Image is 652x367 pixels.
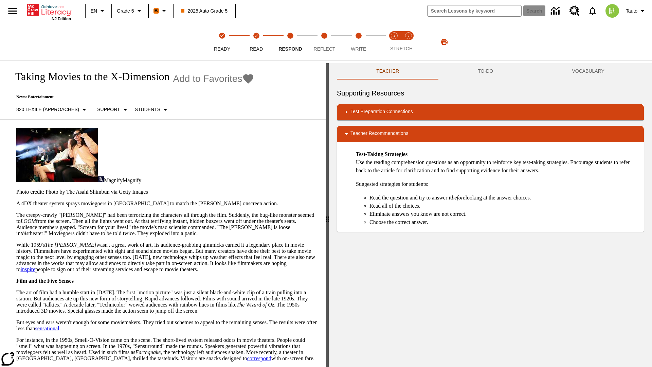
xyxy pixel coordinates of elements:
p: Photo credit: Photo by The Asahi Shimbun via Getty Images [16,189,318,195]
p: For instance, in the 1950s, Smell-O-Vision came on the scene. The short-lived system released odo... [16,337,318,362]
button: Ready(Step completed) step 1 of 5 [202,23,242,60]
p: Use the reading comprehension questions as an opportunity to reinforce key test-taking strategies... [356,150,638,175]
span: Magnify [123,177,141,183]
span: EN [91,7,97,15]
button: Reflect step 4 of 5 [305,23,344,60]
h6: Supporting Resources [337,88,644,99]
a: inspire [20,266,35,272]
em: LOOM [20,218,36,224]
span: Read [250,46,263,52]
img: Panel in front of the seats sprays water mist to the happy audience at a 4DX-equipped theater. [16,128,98,182]
em: Earthquake [135,349,161,355]
a: Resource Center, Will open in new tab [565,2,584,20]
em: The [PERSON_NAME] [45,242,96,248]
span: Add to Favorites [173,73,242,84]
button: Grade: Grade 5, Select a grade [114,5,146,17]
div: Press Enter or Spacebar and then press right and left arrow keys to move the slider [326,63,329,367]
button: Stretch Read step 1 of 2 [384,23,404,60]
button: Add to Favorites - Taking Movies to the X-Dimension [173,73,255,85]
li: Read the question and try to answer it looking at the answer choices. [369,194,638,202]
img: Magnify [98,176,104,182]
span: Tauto [626,7,637,15]
span: Magnify [104,177,123,183]
button: Select Lexile, 820 Lexile (Approaches) [14,104,91,116]
a: correspond [247,355,271,361]
span: 2025 Auto Grade 5 [181,7,228,15]
p: But eyes and ears weren't enough for some moviemakers. They tried out schemes to appeal to the re... [16,319,318,332]
text: 2 [407,34,409,37]
p: A 4DX theater system sprays moviegoers in [GEOGRAPHIC_DATA] to match the [PERSON_NAME] onscreen a... [16,200,318,207]
p: The art of film had a humble start in [DATE]. The first "motion picture" was just a silent black-... [16,290,318,314]
button: Print [433,36,455,48]
li: Choose the correct answer. [369,218,638,226]
p: 820 Lexile (Approaches) [16,106,79,113]
strong: Film and the Five Senses [16,278,74,284]
div: Teacher Recommendations [337,126,644,142]
span: Write [351,46,366,52]
em: this [20,230,28,236]
button: Respond step 3 of 5 [271,23,310,60]
text: 1 [393,34,395,37]
a: sensational [35,326,59,331]
p: News: Entertainment [8,94,254,100]
li: Read all of the choices. [369,202,638,210]
p: Teacher Recommendations [350,130,408,138]
button: Boost Class color is orange. Change class color [151,5,171,17]
span: Reflect [314,46,336,52]
button: Select a new avatar [601,2,623,20]
strong: Test-Taking Strategies [356,151,407,157]
div: Test Preparation Connections [337,104,644,120]
em: before [452,195,465,200]
button: Read(Step completed) step 2 of 5 [236,23,276,60]
span: Ready [214,46,230,52]
a: Data Center [547,2,565,20]
div: Home [27,2,71,21]
p: Suggested strategies for students: [356,180,638,188]
button: Open side menu [3,1,23,21]
button: Profile/Settings [623,5,649,17]
span: Grade 5 [117,7,134,15]
span: NJ Edition [52,17,71,21]
a: Notifications [584,2,601,20]
p: While 1959's wasn't a great work of art, its audience-grabbing gimmicks earned it a legendary pla... [16,242,318,273]
li: Eliminate answers you know are not correct. [369,210,638,218]
span: STRETCH [390,46,413,51]
button: TO-DO [438,63,532,80]
button: Language: EN, Select a language [88,5,109,17]
input: search field [428,5,521,16]
button: Teacher [337,63,438,80]
button: VOCABULARY [532,63,644,80]
p: Support [97,106,120,113]
span: B [155,6,158,15]
div: activity [329,63,652,367]
button: Scaffolds, Support [94,104,132,116]
em: The Wizard of Oz [236,302,274,308]
p: Students [135,106,160,113]
h1: Taking Movies to the X-Dimension [8,70,170,83]
div: Instructional Panel Tabs [337,63,644,80]
img: avatar image [605,4,619,18]
p: The creepy-crawly "[PERSON_NAME]" had been terrorizing the characters all through the film. Sudde... [16,212,318,237]
button: Stretch Respond step 2 of 2 [399,23,418,60]
button: Write step 5 of 5 [339,23,378,60]
p: Test Preparation Connections [350,108,413,116]
button: Select Student [132,104,172,116]
span: Respond [278,46,302,52]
